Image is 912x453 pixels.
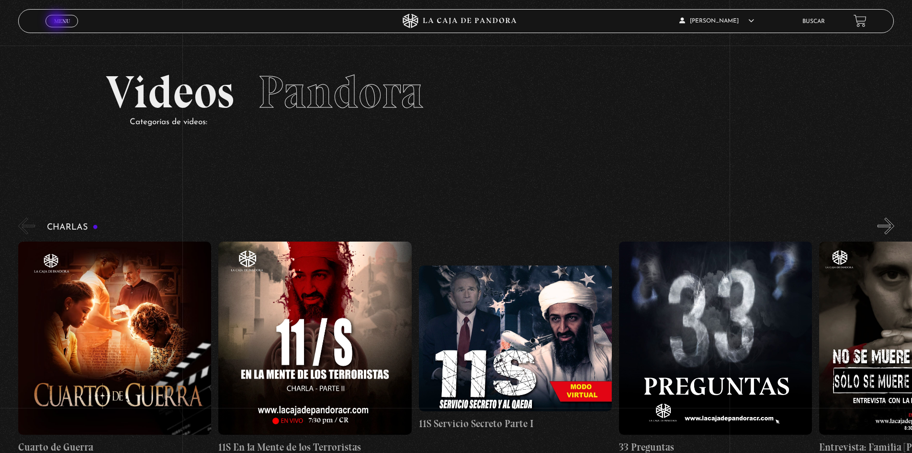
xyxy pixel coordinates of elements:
[130,115,806,130] p: Categorías de videos:
[106,70,806,115] h2: Videos
[878,218,894,234] button: Next
[419,416,612,431] h4: 11S Servicio Secreto Parte I
[854,14,867,27] a: View your shopping cart
[679,18,754,24] span: [PERSON_NAME]
[802,19,825,24] a: Buscar
[18,218,35,234] button: Previous
[51,26,73,33] span: Cerrar
[54,18,70,24] span: Menu
[258,65,424,119] span: Pandora
[47,223,98,232] h3: Charlas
